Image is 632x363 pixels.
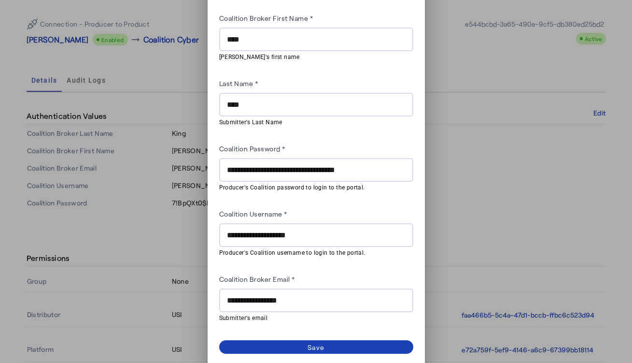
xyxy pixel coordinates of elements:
[308,342,324,352] div: Save
[219,182,407,192] mat-hint: Producer's Coalition password to login to the portal.
[219,275,295,283] label: Coalition Broker Email *
[219,116,407,127] mat-hint: Submitter's Last Name
[219,247,407,258] mat-hint: Producer's Coalition username to login to the portal.
[219,51,407,62] mat-hint: [PERSON_NAME]'s first name
[219,210,287,218] label: Coalition Username *
[219,312,407,323] mat-hint: Submitter's email
[219,79,258,87] label: Last Name *
[219,14,313,22] label: Coalition Broker First Name *
[219,340,413,354] button: Save
[219,145,285,153] label: Coalition Password *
